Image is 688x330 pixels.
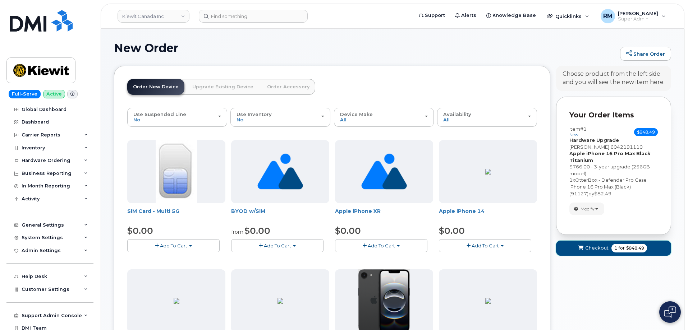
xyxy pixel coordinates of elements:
button: Add To Cart [127,239,220,252]
span: Modify [581,206,595,212]
img: 99773A5F-56E1-4C48-BD91-467D906EAE62.png [174,298,179,304]
span: Use Inventory [237,111,272,117]
a: Order New Device [127,79,184,95]
a: Share Order [620,47,671,61]
img: no_image_found-2caef05468ed5679b831cfe6fc140e25e0c280774317ffc20a367ab7fd17291e.png [361,140,407,203]
div: BYOD w/SIM [231,208,329,222]
img: Open chat [664,306,676,318]
strong: Hardware Upgrade [569,137,619,143]
span: 6042191110 [610,144,643,150]
span: Add To Cart [264,243,291,248]
small: from [231,229,243,235]
strong: Apple iPhone 16 Pro Max [569,150,635,156]
a: Apple iPhone 14 [439,208,485,214]
small: new [569,132,578,137]
img: 6598ED92-4C32-42D3-A63C-95DFAC6CCF4E.png [485,169,491,175]
a: Order Accessory [261,79,315,95]
span: $0.00 [439,226,465,236]
div: Choose product from the left side and you will see the new item here. [563,70,665,87]
span: Add To Cart [472,243,499,248]
a: BYOD w/SIM [231,208,265,214]
button: Checkout 1 for $848.49 [556,241,671,255]
button: Use Suspended Line No [127,108,227,126]
span: Availability [443,111,471,117]
span: 1 [569,177,573,183]
div: Apple iPhone XR [335,208,433,222]
span: Add To Cart [368,243,395,248]
span: Checkout [585,245,609,251]
h1: New Order [114,42,616,54]
span: No [237,117,243,122]
button: Modify [569,203,604,215]
span: for [617,245,626,251]
div: x by [569,177,658,197]
span: Use Suspended Line [133,111,186,117]
span: [PERSON_NAME] [569,144,609,150]
a: Apple iPhone XR [335,208,381,214]
span: $0.00 [127,226,153,236]
span: All [340,117,347,122]
span: #1 [580,126,587,132]
p: Your Order Items [569,110,658,120]
strong: Black Titanium [569,150,651,163]
button: Add To Cart [231,239,324,252]
h3: Item [569,126,587,137]
div: SIM Card - Multi 5G [127,208,225,222]
img: 19E98D24-4FE0-463D-A6C8-45919DAD109D.png [485,298,491,304]
img: 00D627D4-43E9-49B7-A367-2C99342E128C.jpg [156,140,197,203]
img: no_image_found-2caef05468ed5679b831cfe6fc140e25e0c280774317ffc20a367ab7fd17291e.png [257,140,303,203]
a: SIM Card - Multi 5G [127,208,179,214]
span: No [133,117,140,122]
span: $848.49 [634,128,658,136]
img: 4BBBA1A7-EEE1-4148-A36C-898E0DC10F5F.png [278,298,283,304]
button: Add To Cart [439,239,531,252]
span: OtterBox - Defender Pro Case iPhone 16 Pro Max (Black) (91127) [569,177,647,196]
span: $0.00 [244,226,270,236]
button: Availability All [437,108,537,126]
button: Use Inventory No [230,108,330,126]
div: $766.00 - 3-year upgrade (256GB model) [569,163,658,177]
button: Add To Cart [335,239,427,252]
span: $82.49 [594,191,611,196]
span: 1 [614,245,617,251]
button: Device Make All [334,108,434,126]
span: $0.00 [335,226,361,236]
span: All [443,117,450,122]
span: $848.49 [626,245,644,251]
span: Add To Cart [160,243,187,248]
a: Upgrade Existing Device [187,79,259,95]
div: Apple iPhone 14 [439,208,537,222]
span: Device Make [340,111,373,117]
